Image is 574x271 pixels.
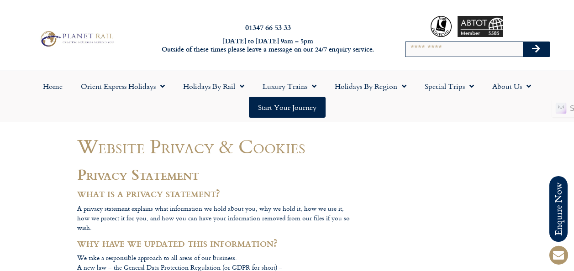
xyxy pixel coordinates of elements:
[174,76,253,97] a: Holidays by Rail
[155,37,380,54] h6: [DATE] to [DATE] 9am – 5pm Outside of these times please leave a message on our 24/7 enquiry serv...
[77,163,199,185] strong: Privacy Statement
[523,42,549,57] button: Search
[77,135,351,157] h1: Website Privacy & Cookies
[37,29,116,48] img: Planet Rail Train Holidays Logo
[77,187,351,199] h2: what is a privacy statement?
[253,76,326,97] a: Luxury Trains
[416,76,483,97] a: Special Trips
[5,76,569,118] nav: Menu
[77,236,351,249] h2: why have we updated this information?
[249,97,326,118] a: Start your Journey
[326,76,416,97] a: Holidays by Region
[245,22,291,32] a: 01347 66 53 33
[77,203,351,232] p: A privacy statement explains what information we hold about you, why we hold it, how we use it, h...
[34,76,72,97] a: Home
[483,76,540,97] a: About Us
[72,76,174,97] a: Orient Express Holidays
